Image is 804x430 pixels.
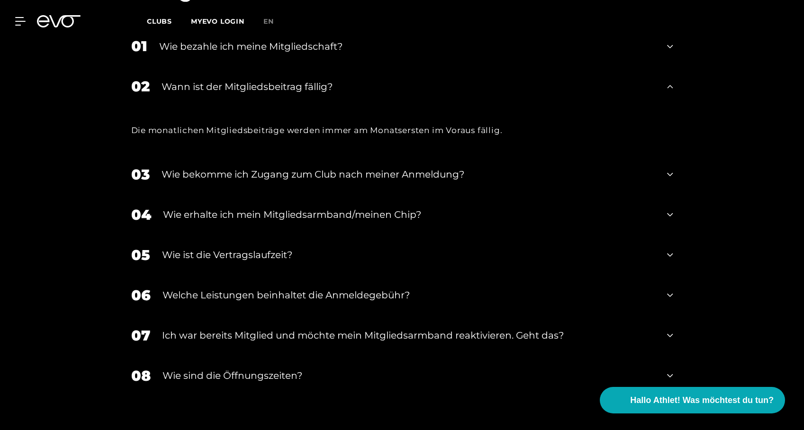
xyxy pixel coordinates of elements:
div: 03 [131,164,150,185]
button: Hallo Athlet! Was möchtest du tun? [600,387,785,413]
a: en [263,16,285,27]
div: Wie bekomme ich Zugang zum Club nach meiner Anmeldung? [162,167,656,181]
div: 07 [131,325,150,346]
div: 08 [131,365,151,386]
div: Welche Leistungen beinhaltet die Anmeldegebühr? [163,288,656,302]
span: en [263,17,274,26]
div: 05 [131,244,150,266]
div: Wie bezahle ich meine Mitgliedschaft? [159,39,656,54]
div: Wie erhalte ich mein Mitgliedsarmband/meinen Chip? [163,207,656,222]
span: Clubs [147,17,172,26]
div: Die monatlichen Mitgliedsbeiträge werden immer am Monatsersten im Voraus fällig. [131,123,673,138]
span: Hallo Athlet! Was möchtest du tun? [630,394,774,407]
div: 06 [131,285,151,306]
div: Ich war bereits Mitglied und möchte mein Mitgliedsarmband reaktivieren. Geht das? [162,328,656,342]
div: Wie sind die Öffnungszeiten? [163,368,656,383]
div: Wie ist die Vertragslaufzeit? [162,248,656,262]
div: 01 [131,36,147,57]
div: Wann ist der Mitgliedsbeitrag fällig? [162,80,656,94]
a: Clubs [147,17,191,26]
a: MYEVO LOGIN [191,17,244,26]
div: 04 [131,204,151,225]
div: 02 [131,76,150,97]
